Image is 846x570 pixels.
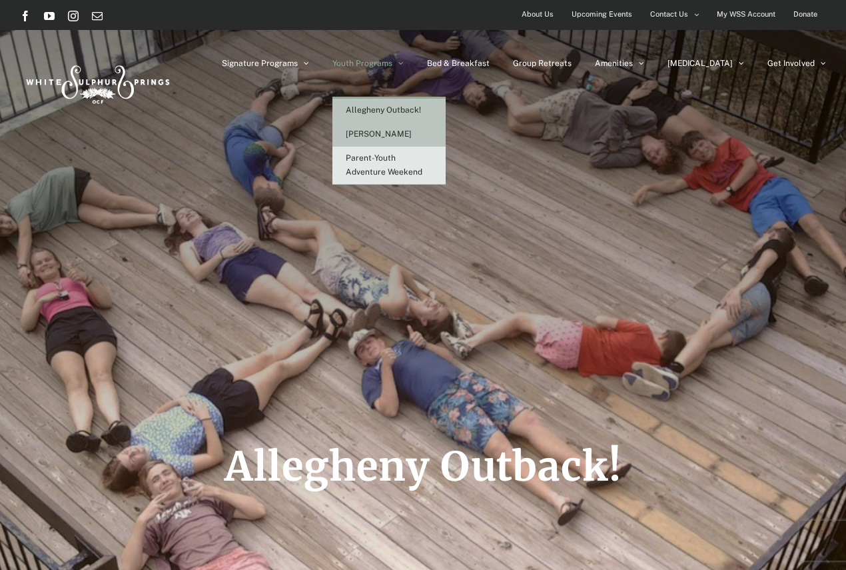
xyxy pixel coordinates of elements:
span: Allegheny Outback! [346,105,421,115]
a: Youth Programs [332,30,404,97]
span: Signature Programs [222,59,298,67]
span: Amenities [595,59,633,67]
a: Bed & Breakfast [427,30,490,97]
span: [MEDICAL_DATA] [667,59,733,67]
a: Allegheny Outback! [332,99,446,123]
span: Allegheny Outback! [224,441,622,491]
span: About Us [522,5,554,24]
nav: Main Menu [222,30,826,97]
a: Parent-Youth Adventure Weekend [332,147,446,185]
span: My WSS Account [717,5,775,24]
span: Contact Us [650,5,688,24]
a: [PERSON_NAME] [332,123,446,147]
span: [PERSON_NAME] [346,129,412,139]
span: Parent-Youth Adventure Weekend [346,153,422,177]
img: White Sulphur Springs Logo [20,51,173,113]
span: Bed & Breakfast [427,59,490,67]
a: Get Involved [767,30,826,97]
a: Group Retreats [513,30,572,97]
a: Signature Programs [222,30,309,97]
a: [MEDICAL_DATA] [667,30,744,97]
span: Group Retreats [513,59,572,67]
span: Youth Programs [332,59,392,67]
span: Get Involved [767,59,815,67]
a: Amenities [595,30,644,97]
span: Donate [793,5,817,24]
span: Upcoming Events [572,5,632,24]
